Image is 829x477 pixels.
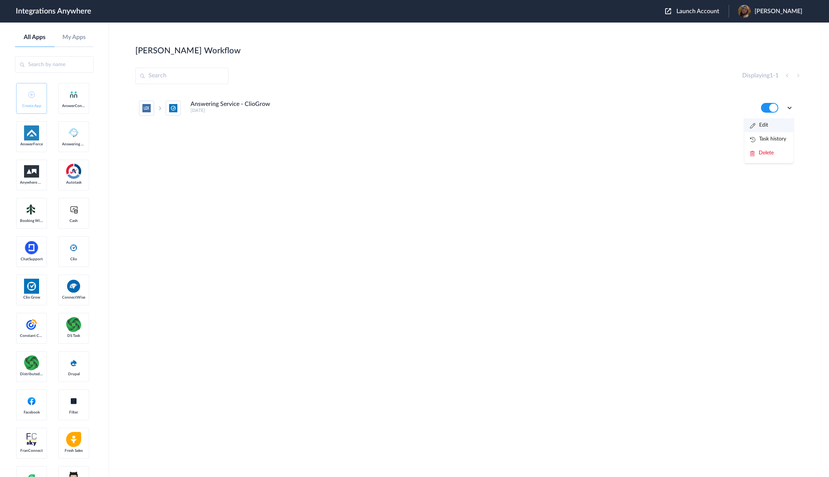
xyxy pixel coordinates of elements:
[24,125,39,140] img: af-app-logo.svg
[62,257,85,261] span: Clio
[24,165,39,178] img: aww.png
[62,372,85,376] span: Drupal
[20,295,43,300] span: Clio Grow
[759,150,774,155] span: Delete
[665,8,729,15] button: Launch Account
[24,203,39,216] img: Setmore_Logo.svg
[755,8,802,15] span: [PERSON_NAME]
[135,46,241,56] h2: [PERSON_NAME] Workflow
[15,34,54,41] a: All Apps
[69,205,79,214] img: cash-logo.svg
[742,72,779,79] h4: Displaying -
[66,317,81,332] img: distributedSource.png
[54,34,94,41] a: My Apps
[24,279,39,294] img: Clio.jpg
[770,72,773,78] span: 1
[775,72,779,78] span: 1
[16,7,91,16] h1: Integrations Anywhere
[24,355,39,370] img: distributedSource.png
[62,180,85,185] span: Autotask
[20,104,43,108] span: Create App
[20,334,43,338] span: Constant Contact
[66,164,81,179] img: autotask.png
[135,68,228,84] input: Search
[66,432,81,447] img: freshsales.png
[66,279,81,293] img: connectwise.png
[191,108,751,113] h5: [DATE]
[24,317,39,332] img: constant-contact.svg
[24,240,39,255] img: chatsupport-icon.svg
[20,142,43,146] span: AnswerForce
[20,372,43,376] span: Distributed Source
[191,101,270,108] h4: Answering Service - ClioGrow
[62,142,85,146] span: Answering Service
[20,410,43,415] span: Facebook
[66,125,81,140] img: Answering_service.png
[62,448,85,453] span: Fresh Sales
[20,180,43,185] span: Anywhere Works
[62,334,85,338] span: DS Task
[24,432,39,447] img: FranConnect.png
[665,8,671,14] img: launch-acct-icon.svg
[69,358,78,367] img: drupal-logo.svg
[62,410,85,415] span: Filter
[69,243,78,252] img: clio-logo.svg
[27,397,36,406] img: facebook-logo.svg
[750,136,786,142] a: Task history
[20,448,43,453] span: FranConnect
[62,104,85,108] span: AnswerConnect
[66,395,81,408] img: filter.png
[738,5,751,18] img: sd4.jpg
[69,90,78,99] img: answerconnect-logo.svg
[750,122,768,128] a: Edit
[20,219,43,223] span: Booking Widget
[28,91,35,98] img: add-icon.svg
[20,257,43,261] span: ChatSupport
[62,219,85,223] span: Cash
[676,8,719,14] span: Launch Account
[62,295,85,300] span: ConnectWise
[15,56,94,73] input: Search by name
